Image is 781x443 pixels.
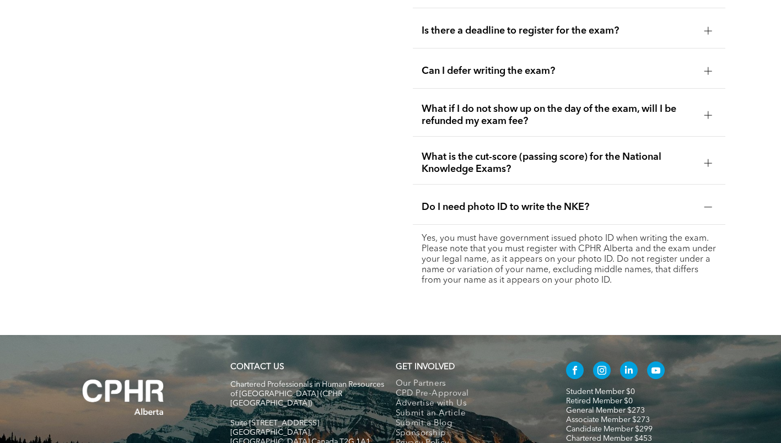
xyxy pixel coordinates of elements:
[230,419,319,427] span: Suite [STREET_ADDRESS]
[620,361,638,382] a: linkedin
[60,357,187,437] img: A white background with a few lines on it
[593,361,611,382] a: instagram
[566,361,584,382] a: facebook
[396,409,543,419] a: Submit an Article
[422,25,696,37] span: Is there a deadline to register for the exam?
[396,399,543,409] a: Advertise with Us
[396,419,543,429] a: Submit a Blog
[422,65,696,77] span: Can I defer writing the exam?
[566,388,635,396] a: Student Member $0
[396,389,543,399] a: CPD Pre-Approval
[422,234,717,286] p: Yes, you must have government issued photo ID when writing the exam. Please note that you must re...
[422,151,696,175] span: What is the cut-score (passing score) for the National Knowledge Exams?
[566,416,650,424] a: Associate Member $273
[396,429,543,439] a: Sponsorship
[566,407,645,414] a: General Member $273
[566,425,653,433] a: Candidate Member $299
[422,103,696,127] span: What if I do not show up on the day of the exam, will I be refunded my exam fee?
[566,435,652,442] a: Chartered Member $453
[396,379,543,389] a: Our Partners
[566,397,633,405] a: Retired Member $0
[230,363,284,371] a: CONTACT US
[647,361,665,382] a: youtube
[396,363,455,371] span: GET INVOLVED
[422,201,696,213] span: Do I need photo ID to write the NKE?
[230,381,384,407] span: Chartered Professionals in Human Resources of [GEOGRAPHIC_DATA] (CPHR [GEOGRAPHIC_DATA])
